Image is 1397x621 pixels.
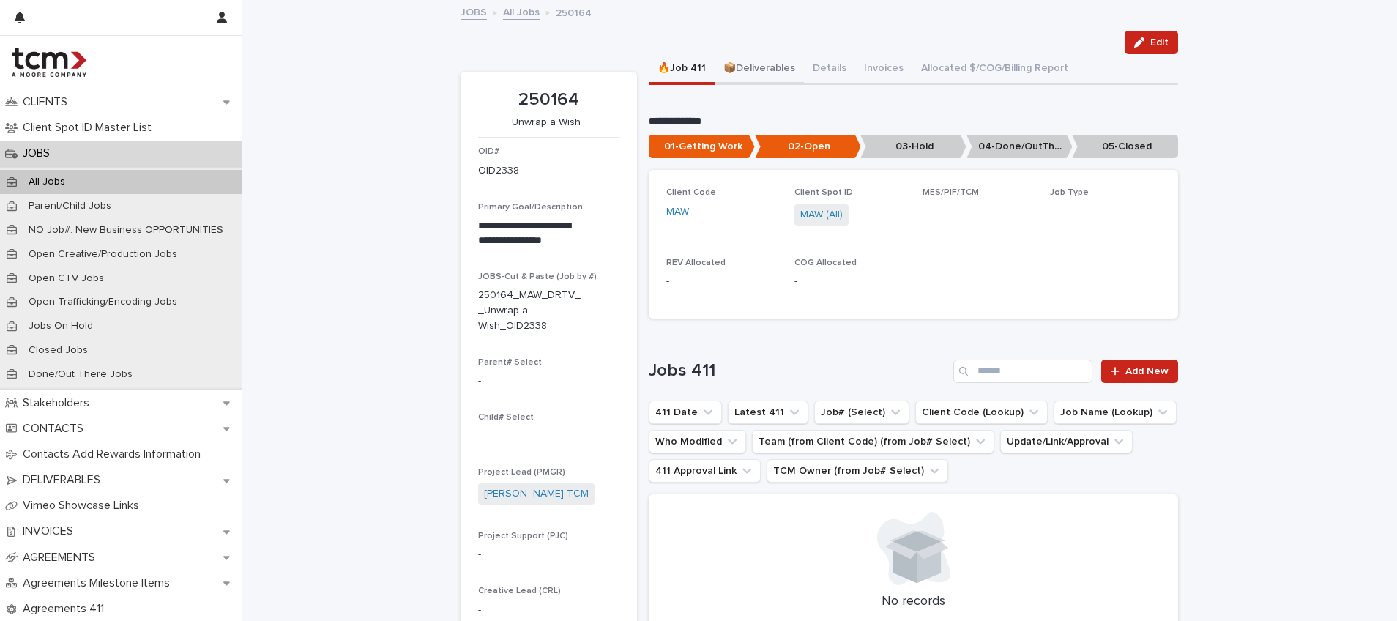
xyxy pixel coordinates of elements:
p: NO Job#: New Business OPPORTUNITIES [17,224,235,237]
span: Child# Select [478,413,534,422]
p: 250164 [478,89,619,111]
p: Unwrap a Wish [478,116,614,129]
p: - [478,603,619,618]
span: REV Allocated [666,259,726,267]
button: Latest 411 [728,401,808,424]
button: Allocated $/COG/Billing Report [912,54,1077,85]
p: 03-Hold [860,135,966,159]
p: - [478,373,619,389]
p: CONTACTS [17,422,95,436]
p: - [1050,204,1161,220]
p: - [794,274,905,289]
button: 411 Approval Link [649,459,761,483]
p: - [478,547,619,562]
button: 📦Deliverables [715,54,804,85]
span: Primary Goal/Description [478,203,583,212]
span: Project Lead (PMGR) [478,468,565,477]
span: Add New [1125,366,1169,376]
p: AGREEMENTS [17,551,107,565]
a: JOBS [461,3,487,20]
span: JOBS-Cut & Paste (Job by #) [478,272,597,281]
p: 250164 [556,4,592,20]
p: 250164_MAW_DRTV__Unwrap a Wish_OID2338 [478,288,584,333]
button: Client Code (Lookup) [915,401,1048,424]
span: Job Type [1050,188,1089,197]
a: MAW (All) [800,207,843,223]
span: COG Allocated [794,259,857,267]
p: Parent/Child Jobs [17,200,123,212]
p: CLIENTS [17,95,79,109]
p: 02-Open [755,135,861,159]
p: JOBS [17,146,62,160]
p: Stakeholders [17,396,101,410]
p: 04-Done/OutThere [966,135,1073,159]
span: Client Spot ID [794,188,853,197]
p: Agreements 411 [17,602,116,616]
p: All Jobs [17,176,77,188]
p: INVOICES [17,524,85,538]
button: Who Modified [649,430,746,453]
button: Details [804,54,855,85]
p: OID2338 [478,163,519,179]
span: OID# [478,147,499,156]
button: Update/Link/Approval [1000,430,1133,453]
a: MAW [666,204,689,220]
p: Client Spot ID Master List [17,121,163,135]
p: - [478,428,619,444]
p: Vimeo Showcase Links [17,499,151,513]
button: Team (from Client Code) (from Job# Select) [752,430,994,453]
p: 01-Getting Work [649,135,755,159]
button: Job Name (Lookup) [1054,401,1177,424]
p: Closed Jobs [17,344,100,357]
p: Done/Out There Jobs [17,368,144,381]
a: Add New [1101,360,1178,383]
p: DELIVERABLES [17,473,112,487]
p: Agreements Milestone Items [17,576,182,590]
p: - [666,274,777,289]
p: Jobs On Hold [17,320,105,332]
button: TCM Owner (from Job# Select) [767,459,948,483]
span: MES/PIF/TCM [923,188,979,197]
a: All Jobs [503,3,540,20]
button: 411 Date [649,401,722,424]
input: Search [953,360,1092,383]
p: Open CTV Jobs [17,272,116,285]
p: Open Trafficking/Encoding Jobs [17,296,189,308]
button: 🔥Job 411 [649,54,715,85]
p: No records [666,594,1161,610]
button: Invoices [855,54,912,85]
p: 05-Closed [1072,135,1178,159]
a: [PERSON_NAME]-TCM [484,486,589,502]
button: Edit [1125,31,1178,54]
h1: Jobs 411 [649,360,947,382]
p: - [923,204,1033,220]
button: Job# (Select) [814,401,909,424]
span: Parent# Select [478,358,542,367]
span: Client Code [666,188,716,197]
span: Edit [1150,37,1169,48]
span: Creative Lead (CRL) [478,587,561,595]
img: 4hMmSqQkux38exxPVZHQ [12,48,86,77]
p: Contacts Add Rewards Information [17,447,212,461]
p: Open Creative/Production Jobs [17,248,189,261]
span: Project Support (PJC) [478,532,568,540]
